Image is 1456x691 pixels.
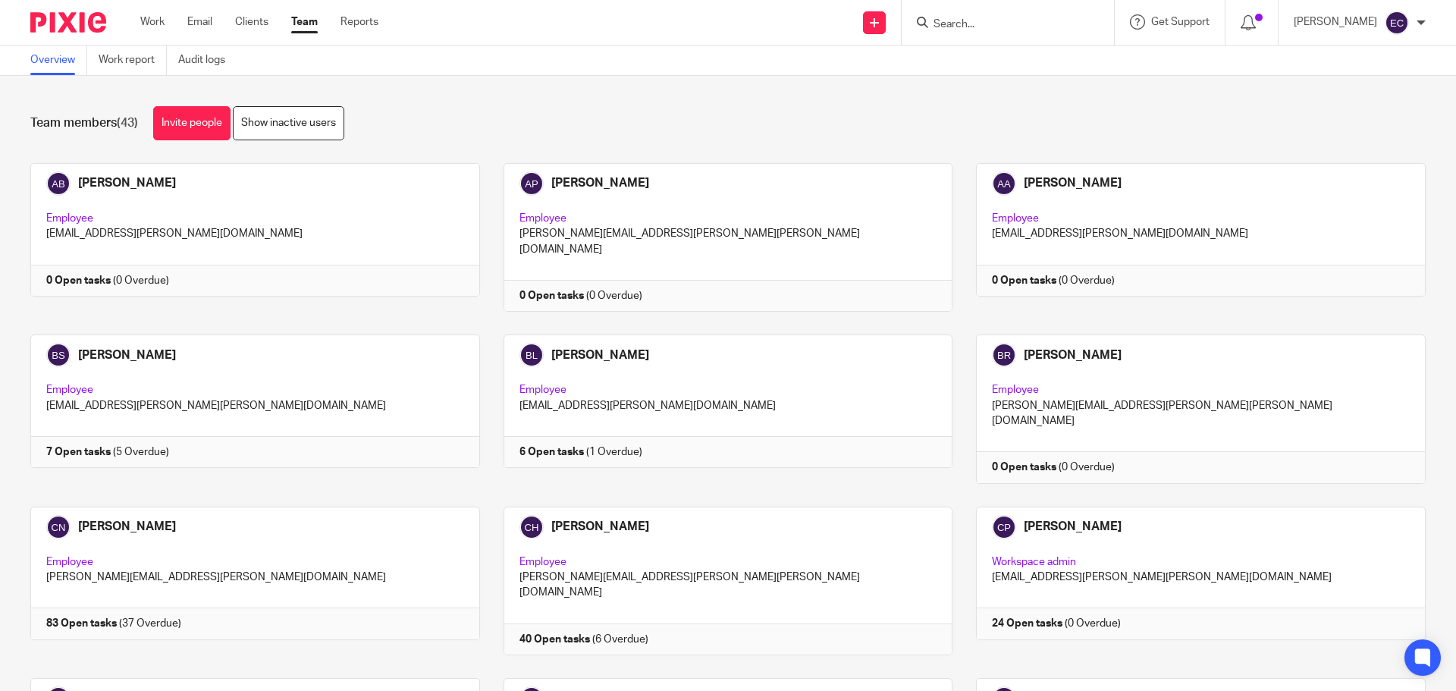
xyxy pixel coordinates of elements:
a: Audit logs [178,46,237,75]
span: Get Support [1151,17,1210,27]
p: [PERSON_NAME] [1294,14,1377,30]
img: svg%3E [1385,11,1409,35]
a: Email [187,14,212,30]
a: Work [140,14,165,30]
a: Work report [99,46,167,75]
a: Show inactive users [233,106,344,140]
a: Overview [30,46,87,75]
a: Reports [340,14,378,30]
a: Invite people [153,106,231,140]
a: Clients [235,14,268,30]
span: (43) [117,117,138,129]
a: Team [291,14,318,30]
img: Pixie [30,12,106,33]
input: Search [932,18,1068,32]
h1: Team members [30,115,138,131]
